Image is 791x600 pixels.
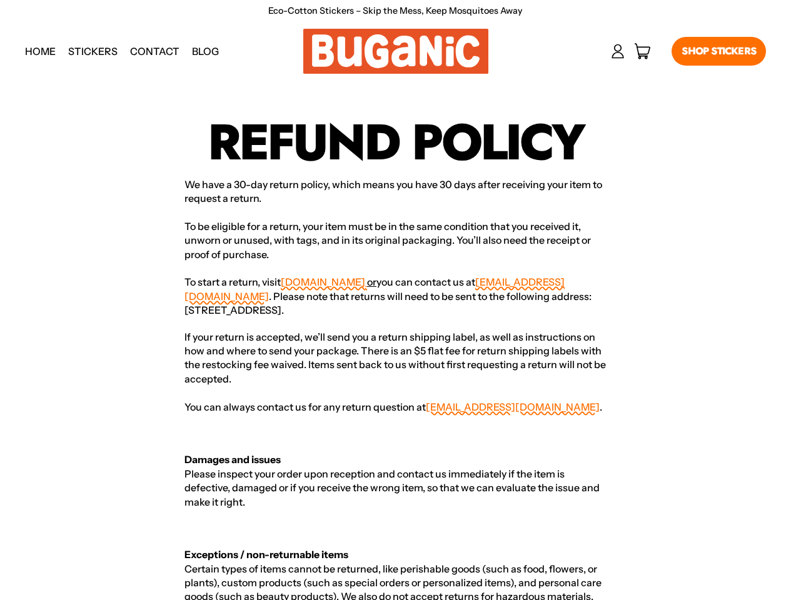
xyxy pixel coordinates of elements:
span: or [367,276,376,288]
a: [EMAIL_ADDRESS][DOMAIN_NAME] [184,276,565,302]
a: Home [19,36,62,67]
a: [DOMAIN_NAME] [281,276,365,288]
h1: Refund policy [184,120,607,165]
a: Stickers [62,36,124,67]
a: Blog [186,36,225,67]
strong: Exceptions / non-returnable items [184,548,348,561]
p: We have a 30-day return policy, which means you have 30 days after receiving your item to request... [184,177,607,317]
a: Contact [124,36,186,67]
p: If your return is accepted, we’ll send you a return shipping label, as well as instructions on ho... [184,330,607,414]
strong: Damages and issues [184,453,281,466]
img: Buganic [303,29,488,74]
a: [EMAIL_ADDRESS][DOMAIN_NAME] [426,401,600,413]
a: Shop Stickers [672,37,766,66]
p: Please inspect your order upon reception and contact us immediately if the item is defective, dam... [184,452,607,509]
